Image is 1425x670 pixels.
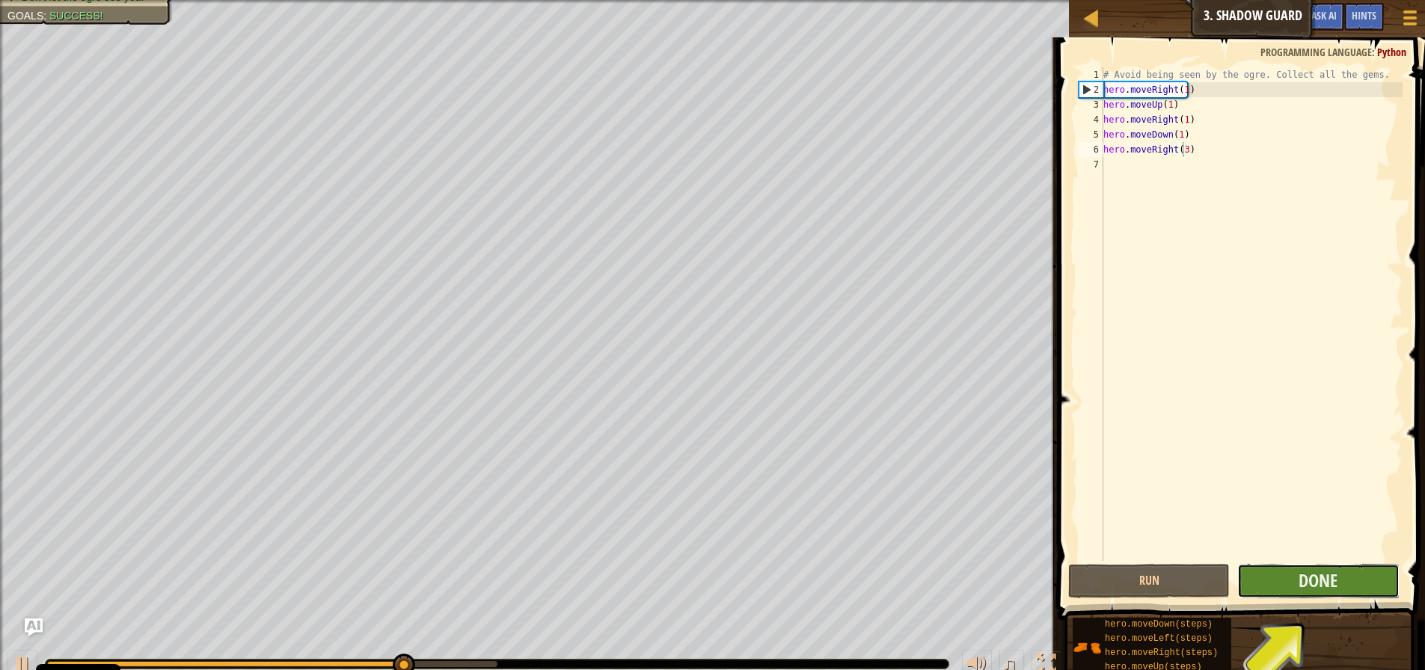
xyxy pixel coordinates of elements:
div: 5 [1079,127,1103,142]
span: : [43,10,49,22]
span: Ask AI [1311,8,1337,22]
span: Programming language [1260,45,1372,59]
div: 1 [1079,67,1103,82]
span: Python [1377,45,1406,59]
span: hero.moveLeft(steps) [1105,633,1213,644]
button: Run [1068,564,1230,598]
span: hero.moveDown(steps) [1105,619,1213,630]
div: 7 [1079,157,1103,172]
div: 6 [1079,142,1103,157]
button: Done [1237,564,1399,598]
span: Success! [49,10,103,22]
div: 4 [1079,112,1103,127]
span: Done [1299,568,1337,592]
span: Hints [1352,8,1376,22]
span: Goals [7,10,43,22]
div: 3 [1079,97,1103,112]
img: portrait.png [1073,633,1101,662]
button: Ask AI [25,618,43,636]
div: 2 [1079,82,1103,97]
button: Ask AI [1304,3,1344,31]
span: : [1372,45,1377,59]
span: hero.moveRight(steps) [1105,648,1218,658]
